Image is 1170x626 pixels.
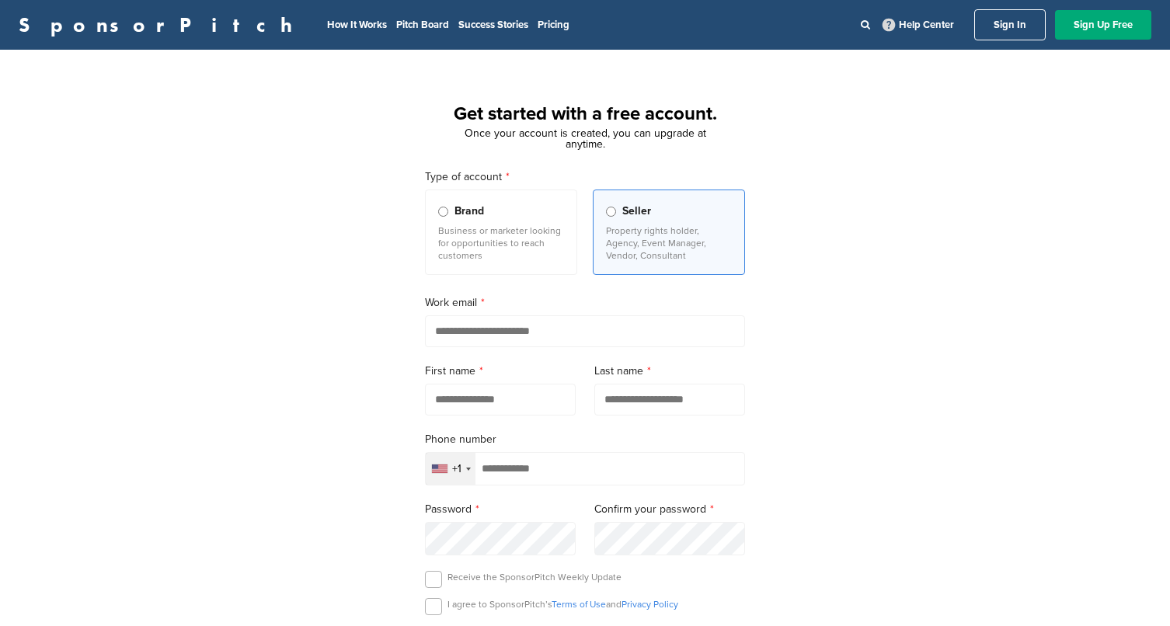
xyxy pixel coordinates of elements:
[538,19,569,31] a: Pricing
[974,9,1046,40] a: Sign In
[438,224,564,262] p: Business or marketer looking for opportunities to reach customers
[425,169,745,186] label: Type of account
[606,207,616,217] input: Seller Property rights holder, Agency, Event Manager, Vendor, Consultant
[452,464,461,475] div: +1
[552,599,606,610] a: Terms of Use
[622,599,678,610] a: Privacy Policy
[594,501,745,518] label: Confirm your password
[465,127,706,151] span: Once your account is created, you can upgrade at anytime.
[425,294,745,311] label: Work email
[425,431,745,448] label: Phone number
[425,363,576,380] label: First name
[594,363,745,380] label: Last name
[458,19,528,31] a: Success Stories
[19,15,302,35] a: SponsorPitch
[454,203,484,220] span: Brand
[438,207,448,217] input: Brand Business or marketer looking for opportunities to reach customers
[622,203,651,220] span: Seller
[447,598,678,610] p: I agree to SponsorPitch’s and
[1055,10,1151,40] a: Sign Up Free
[879,16,957,34] a: Help Center
[426,453,475,485] div: Selected country
[447,571,622,583] p: Receive the SponsorPitch Weekly Update
[327,19,387,31] a: How It Works
[396,19,449,31] a: Pitch Board
[606,224,732,262] p: Property rights holder, Agency, Event Manager, Vendor, Consultant
[406,100,764,128] h1: Get started with a free account.
[425,501,576,518] label: Password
